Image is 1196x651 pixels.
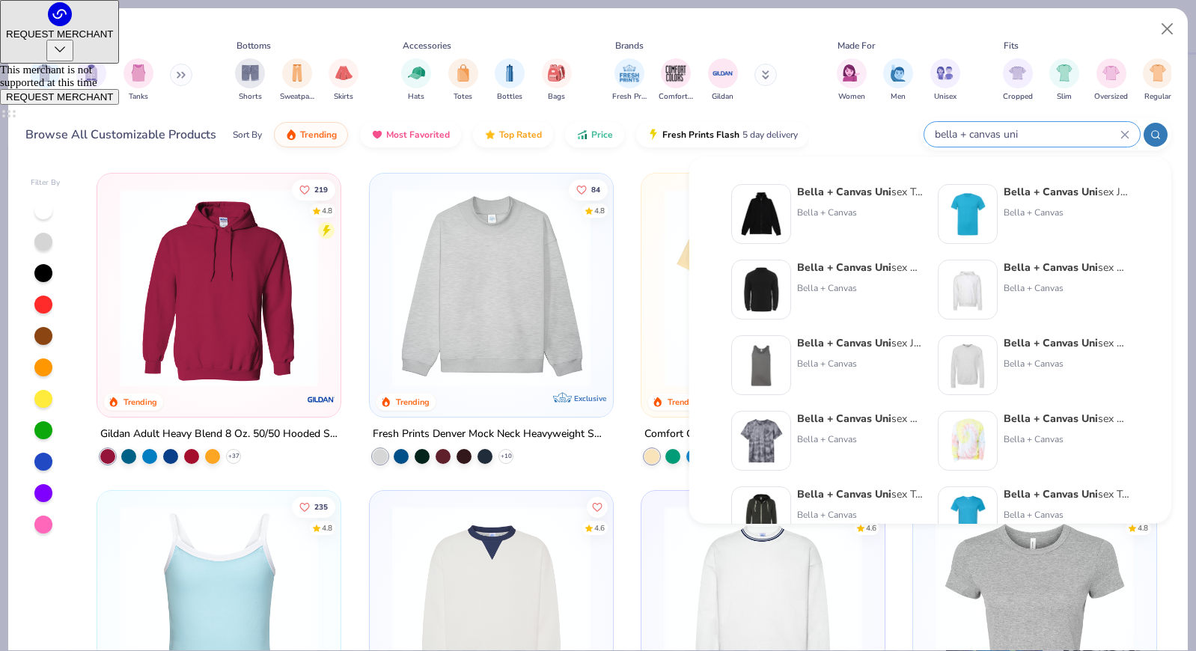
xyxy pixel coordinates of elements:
[1004,260,1129,275] div: sex Hooded Pullover Sweatshirt
[742,126,798,144] span: 5 day delivery
[1004,184,1129,200] div: sex Jersey Short-Sleeve T-Shirt
[565,122,624,147] button: Price
[568,179,607,200] button: Like
[292,497,335,518] button: Like
[797,486,923,502] div: sex Triblend Sponge Fleece Full-Zip Hoodie
[797,357,923,370] div: Bella + Canvas
[484,129,496,141] img: TopRated.gif
[1004,411,1129,427] div: sex Tie Dye Pullover Sweatshirt
[586,497,607,518] button: Like
[100,425,338,444] div: Gildan Adult Heavy Blend 8 Oz. 50/50 Hooded Sweatshirt
[945,418,991,464] img: eb96fc3e-dbf7-46f5-b0a6-7d50023171b1
[1138,523,1148,534] div: 4.8
[307,385,337,415] img: Gildan logo
[738,418,784,464] img: fdb5bee8-5439-469f-9773-10c6d370ebf1
[386,129,450,141] span: Most Favorited
[1004,433,1129,446] div: Bella + Canvas
[598,189,811,387] img: a90f7c54-8796-4cb2-9d6e-4e9644cfe0fe
[591,129,613,141] span: Price
[385,189,598,387] img: f5d85501-0dbb-4ee4-b115-c08fa3845d83
[1004,336,1098,350] strong: Bella + Canvas Uni
[738,493,784,540] img: 18639009-66ae-403d-b147-533ff26dc59d
[797,184,923,200] div: sex Total Zip Hoodie
[797,487,891,501] strong: Bella + Canvas Uni
[797,411,923,427] div: sex Tie Dye T-Shirt
[797,260,891,275] strong: Bella + Canvas Uni
[314,504,328,511] span: 235
[797,281,923,295] div: Bella + Canvas
[644,425,846,444] div: Comfort Colors Adult Heavyweight T-Shirt
[473,122,553,147] button: Top Rated
[1004,486,1129,502] div: sex Triblend T-Shirt
[594,523,604,534] div: 4.6
[797,336,891,350] strong: Bella + Canvas Uni
[866,523,876,534] div: 4.6
[797,433,923,446] div: Bella + Canvas
[1004,357,1129,370] div: Bella + Canvas
[373,425,610,444] div: Fresh Prints Denver Mock Neck Heavyweight Sweatshirt
[738,191,784,237] img: b1a53f37-890a-4b9a-8962-a1b7c70e022e
[1004,185,1098,199] strong: Bella + Canvas Uni
[591,186,599,193] span: 84
[322,205,332,216] div: 4.8
[292,179,335,200] button: Like
[233,128,262,141] div: Sort By
[371,129,383,141] img: most_fav.gif
[274,122,348,147] button: Trending
[797,508,923,522] div: Bella + Canvas
[945,493,991,540] img: f6f9d425-f832-4430-a14d-d4f2145bfe49
[797,335,923,351] div: sex Jersey Tank
[1004,487,1098,501] strong: Bella + Canvas Uni
[647,129,659,141] img: flash.gif
[933,126,1120,143] input: Try "T-Shirt"
[738,266,784,313] img: 33c9bd9f-0a3a-4d0f-a7da-a689f9800d2b
[228,452,239,461] span: + 37
[1004,335,1129,351] div: sex Sponge Fleece Crewneck Sweatshirt
[360,122,461,147] button: Most Favorited
[25,126,216,144] div: Browse All Customizable Products
[322,523,332,534] div: 4.8
[797,206,923,219] div: Bella + Canvas
[1004,508,1129,522] div: Bella + Canvas
[797,412,891,426] strong: Bella + Canvas Uni
[945,342,991,388] img: c700a0c6-e9ef-4f0f-9514-95da1c3a5535
[797,260,923,275] div: sex Mock Neck Long Sleeve Tee
[499,129,542,141] span: Top Rated
[738,342,784,388] img: cca87b0b-a023-41e3-9c1f-5325ed0381bb
[594,205,604,216] div: 4.8
[797,185,891,199] strong: Bella + Canvas Uni
[285,129,297,141] img: trending.gif
[945,266,991,313] img: 9ddf1852-14f9-4857-bfd0-d8f02e40e30f
[636,122,809,147] button: Fresh Prints Flash5 day delivery
[1004,206,1129,219] div: Bella + Canvas
[656,189,870,387] img: 029b8af0-80e6-406f-9fdc-fdf898547912
[31,177,61,189] div: Filter By
[574,394,606,403] span: Exclusive
[1004,260,1098,275] strong: Bella + Canvas Uni
[112,189,326,387] img: 01756b78-01f6-4cc6-8d8a-3c30c1a0c8ac
[662,129,739,141] span: Fresh Prints Flash
[1004,281,1129,295] div: Bella + Canvas
[945,191,991,237] img: 10a0a8bf-8f21-4ecd-81c8-814f1e31d243
[300,129,337,141] span: Trending
[314,186,328,193] span: 219
[1004,412,1098,426] strong: Bella + Canvas Uni
[500,452,511,461] span: + 10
